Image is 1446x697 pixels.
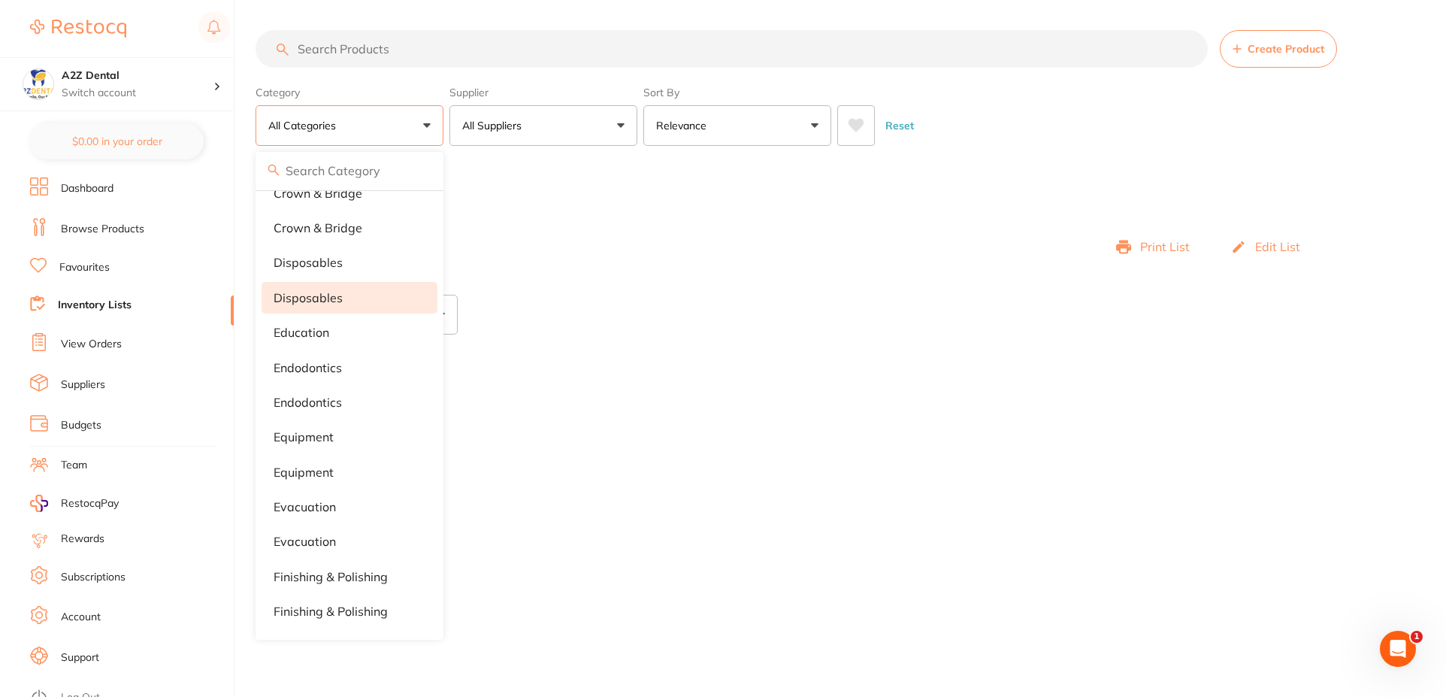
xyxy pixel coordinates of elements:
[61,377,105,392] a: Suppliers
[274,570,388,583] p: finishing & polishing
[1220,30,1337,68] button: Create Product
[256,86,443,99] label: Category
[1140,240,1190,253] p: Print List
[274,186,362,200] p: crown & bridge
[30,11,126,46] a: Restocq Logo
[274,430,334,444] p: equipment
[274,500,336,514] p: evacuation
[268,118,342,133] p: All Categories
[643,105,831,146] button: Relevance
[274,361,342,374] p: endodontics
[256,30,1208,68] input: Search Products
[256,335,1446,395] div: No Items
[62,86,213,101] p: Switch account
[462,118,528,133] p: All Suppliers
[1411,631,1423,643] span: 1
[274,640,340,653] p: handpieces
[643,86,831,99] label: Sort By
[61,532,104,547] a: Rewards
[61,181,113,196] a: Dashboard
[1255,240,1300,253] p: Edit List
[1380,631,1416,667] iframe: Intercom live chat
[23,69,53,99] img: A2Z Dental
[256,105,443,146] button: All Categories
[61,496,119,511] span: RestocqPay
[59,260,110,275] a: Favourites
[274,465,334,479] p: Equipment
[274,605,388,618] p: Finishing & Polishing
[61,418,101,433] a: Budgets
[274,221,362,235] p: Crown & Bridge
[58,298,132,313] a: Inventory Lists
[30,495,48,512] img: RestocqPay
[61,570,126,585] a: Subscriptions
[62,68,213,83] h4: A2Z Dental
[30,20,126,38] img: Restocq Logo
[61,337,122,352] a: View Orders
[656,118,712,133] p: Relevance
[61,222,144,237] a: Browse Products
[449,105,637,146] button: All Suppliers
[256,152,443,189] input: Search Category
[881,105,918,146] button: Reset
[61,458,87,473] a: Team
[30,495,119,512] a: RestocqPay
[1248,43,1324,55] span: Create Product
[274,535,336,548] p: Evacuation
[274,256,343,269] p: disposables
[61,650,99,665] a: Support
[274,291,343,305] p: Disposables
[30,123,204,159] button: $0.00 in your order
[449,86,637,99] label: Supplier
[274,326,329,339] p: education
[274,395,342,409] p: Endodontics
[61,610,101,625] a: Account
